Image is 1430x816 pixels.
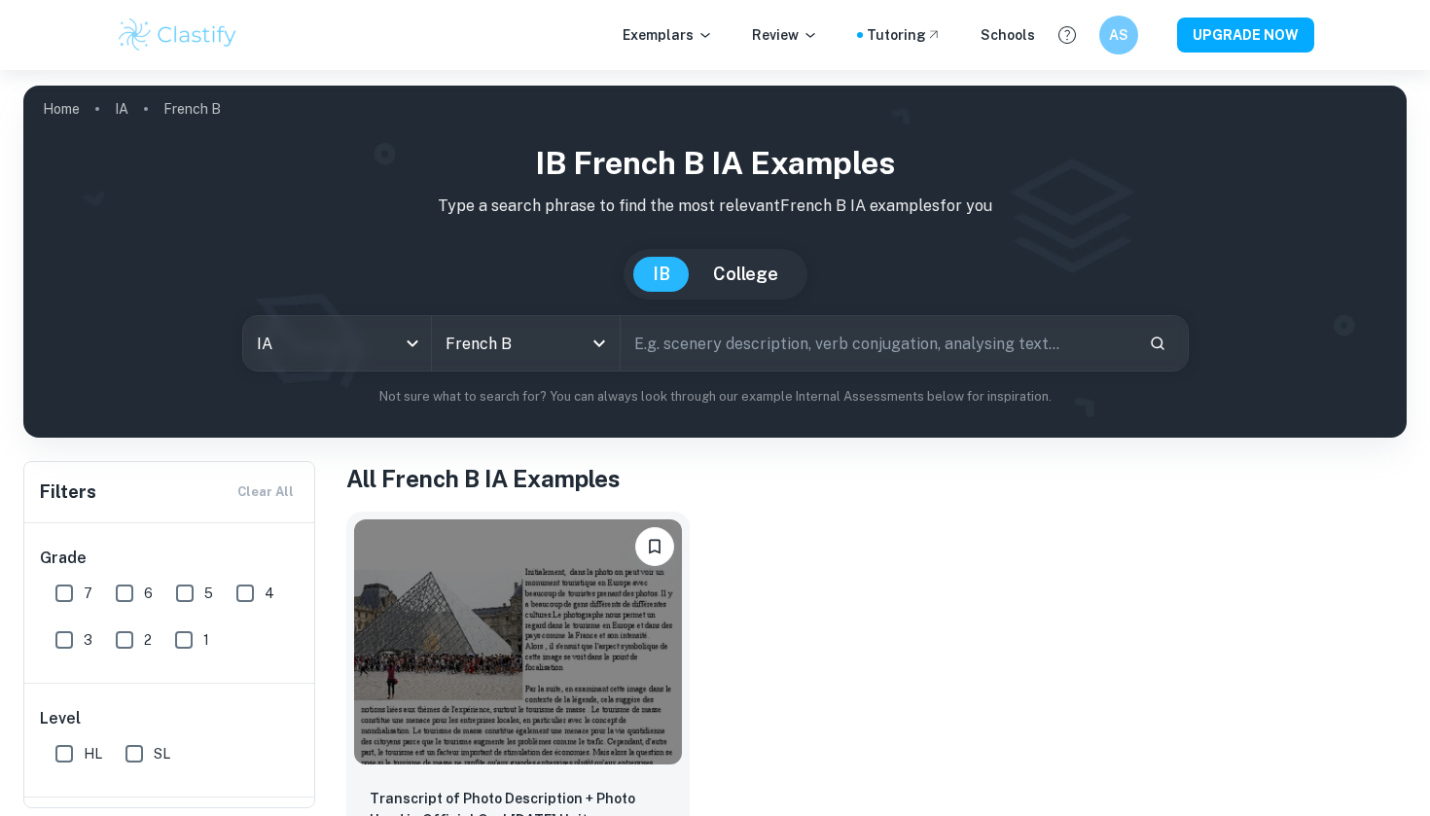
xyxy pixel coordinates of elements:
[623,24,713,46] p: Exemplars
[43,95,80,123] a: Home
[84,583,92,604] span: 7
[981,24,1035,46] a: Schools
[39,387,1391,407] p: Not sure what to search for? You can always look through our example Internal Assessments below f...
[354,519,682,764] img: French B IA example thumbnail: Transcript of Photo Description + Photo
[115,95,128,123] a: IA
[40,707,301,730] h6: Level
[203,629,209,651] span: 1
[1141,327,1174,360] button: Search
[346,461,1407,496] h1: All French B IA Examples
[39,140,1391,187] h1: IB French B IA examples
[752,24,818,46] p: Review
[144,629,152,651] span: 2
[84,629,92,651] span: 3
[40,479,96,506] h6: Filters
[1108,24,1130,46] h6: AS
[635,527,674,566] button: Bookmark
[265,583,274,604] span: 4
[243,316,431,371] div: IA
[621,316,1133,371] input: E.g. scenery description, verb conjugation, analysing text...
[867,24,942,46] a: Tutoring
[144,583,153,604] span: 6
[694,257,798,292] button: College
[1177,18,1314,53] button: UPGRADE NOW
[204,583,213,604] span: 5
[116,16,239,54] img: Clastify logo
[163,98,221,120] p: French B
[586,330,613,357] button: Open
[84,743,102,764] span: HL
[40,547,301,570] h6: Grade
[1099,16,1138,54] button: AS
[39,195,1391,218] p: Type a search phrase to find the most relevant French B IA examples for you
[633,257,690,292] button: IB
[23,86,1407,438] img: profile cover
[1051,18,1084,52] button: Help and Feedback
[154,743,170,764] span: SL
